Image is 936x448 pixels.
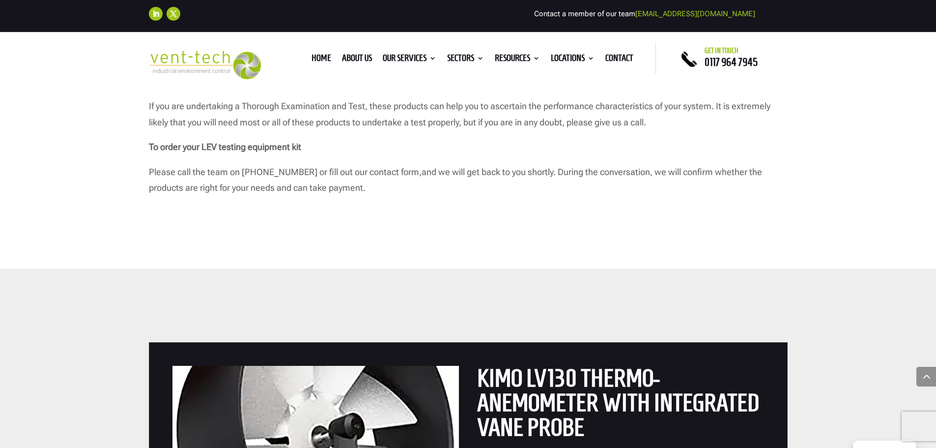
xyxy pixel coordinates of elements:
[149,51,261,80] img: 2023-09-27T08_35_16.549ZVENT-TECH---Clear-background
[419,167,422,177] span: ,
[605,55,633,65] a: Contact
[312,55,331,65] a: Home
[495,55,540,65] a: Resources
[149,164,788,196] p: Please call the team on [PHONE_NUMBER] or fill out our contact form and we will get back to you s...
[447,55,484,65] a: Sectors
[477,366,764,445] h2: KIMO LV130 Thermo-Anemometer with Integrated Vane Probe
[551,55,595,65] a: Locations
[383,55,436,65] a: Our Services
[149,142,301,152] strong: To order your LEV testing equipment kit
[534,9,755,18] span: Contact a member of our team
[705,56,758,68] a: 0117 964 7945
[705,47,738,55] span: Get in touch
[149,98,788,139] p: If you are undertaking a Thorough Examination and Test, these products can help you to ascertain ...
[342,55,372,65] a: About us
[167,7,180,21] a: Follow on X
[635,9,755,18] a: [EMAIL_ADDRESS][DOMAIN_NAME]
[149,7,163,21] a: Follow on LinkedIn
